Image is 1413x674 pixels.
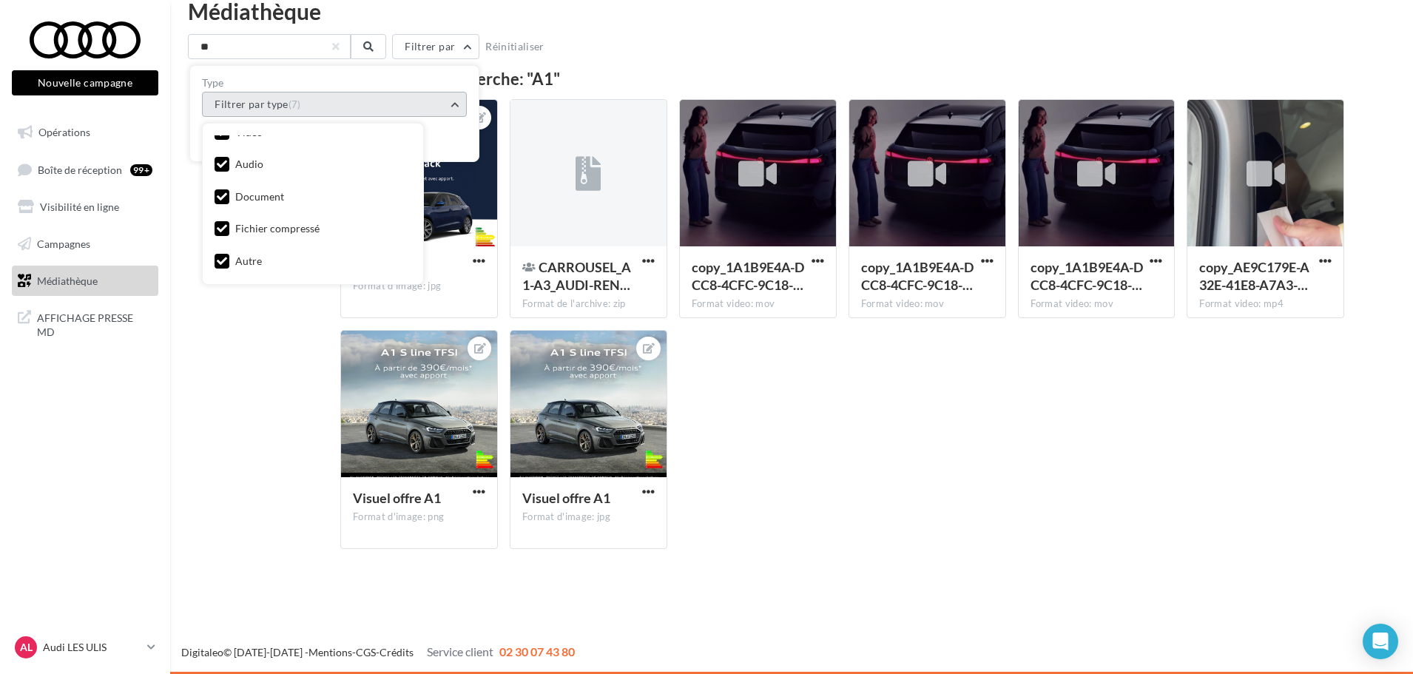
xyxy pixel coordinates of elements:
[861,259,974,293] span: copy_1A1B9E4A-DCC8-4CFC-9C18-F56EBE8C5565
[353,510,485,524] div: Format d'image: png
[12,70,158,95] button: Nouvelle campagne
[37,274,98,286] span: Médiathèque
[356,646,376,658] a: CGS
[9,302,161,346] a: AFFICHAGE PRESSE MD
[340,71,1344,87] div: Résultat de la recherche: "A1"
[20,640,33,655] span: AL
[1199,259,1309,293] span: copy_AE9C179E-A32E-41E8-A7A3-7172EDA1378C
[522,259,631,293] span: CARROUSEL_A1-A3_AUDI-RENT_1080x1080_SOCIAL-MEDIA
[12,633,158,661] a: AL Audi LES ULIS
[9,229,161,260] a: Campagnes
[235,157,263,172] div: Audio
[37,237,90,250] span: Campagnes
[38,126,90,138] span: Opérations
[1363,624,1398,659] div: Open Intercom Messenger
[522,510,655,524] div: Format d'image: jpg
[522,490,610,506] span: Visuel offre A1
[130,164,152,176] div: 99+
[861,297,994,311] div: Format video: mov
[40,200,119,213] span: Visibilité en ligne
[353,280,485,293] div: Format d'image: jpg
[1031,297,1163,311] div: Format video: mov
[692,297,824,311] div: Format video: mov
[9,266,161,297] a: Médiathèque
[289,98,301,110] span: (7)
[9,192,161,223] a: Visibilité en ligne
[202,92,467,117] button: Filtrer par type(7)
[37,308,152,340] span: AFFICHAGE PRESSE MD
[427,644,493,658] span: Service client
[43,640,141,655] p: Audi LES ULIS
[380,646,414,658] a: Crédits
[1031,259,1143,293] span: copy_1A1B9E4A-DCC8-4CFC-9C18-F56EBE8C5565 (1)
[202,78,467,88] label: Type
[9,117,161,148] a: Opérations
[692,259,804,293] span: copy_1A1B9E4A-DCC8-4CFC-9C18-F56EBE8C5565
[308,646,352,658] a: Mentions
[235,189,284,204] div: Document
[235,221,320,236] div: Fichier compressé
[9,154,161,186] a: Boîte de réception99+
[522,297,655,311] div: Format de l'archive: zip
[181,646,223,658] a: Digitaleo
[181,646,575,658] span: © [DATE]-[DATE] - - -
[1199,297,1332,311] div: Format video: mp4
[479,38,550,55] button: Réinitialiser
[499,644,575,658] span: 02 30 07 43 80
[235,254,262,269] div: Autre
[353,490,441,506] span: Visuel offre A1
[392,34,479,59] button: Filtrer par
[38,163,122,175] span: Boîte de réception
